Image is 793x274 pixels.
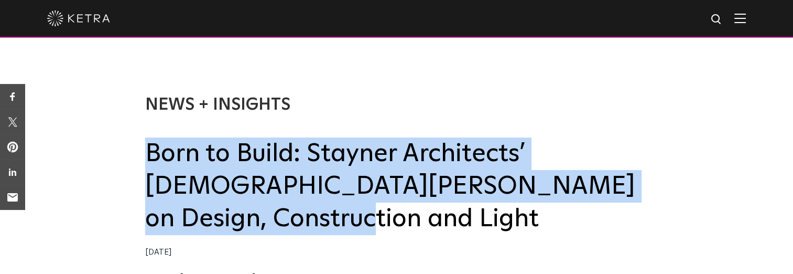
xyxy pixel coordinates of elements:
[145,138,648,236] h2: Born to Build: Stayner Architects’ [DEMOGRAPHIC_DATA][PERSON_NAME] on Design, Construction and Light
[734,13,746,23] img: Hamburger%20Nav.svg
[710,13,723,26] img: search icon
[47,10,110,26] img: ketra-logo-2019-white
[145,245,648,260] div: [DATE]
[145,97,290,113] a: News + Insights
